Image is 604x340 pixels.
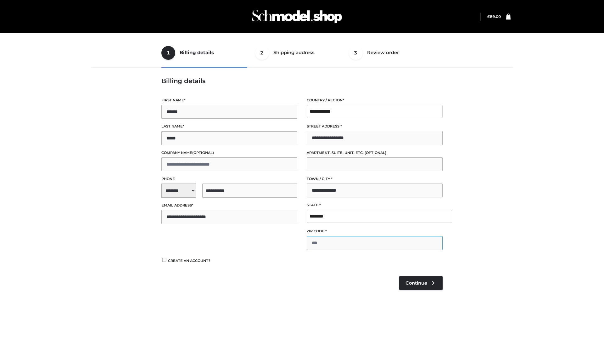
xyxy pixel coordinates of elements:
label: Phone [161,176,297,182]
label: Email address [161,202,297,208]
input: Create an account? [161,258,167,262]
span: Continue [405,280,427,286]
span: (optional) [192,150,214,155]
label: Country / Region [307,97,443,103]
label: Town / City [307,176,443,182]
label: Apartment, suite, unit, etc. [307,150,443,156]
img: Schmodel Admin 964 [250,4,344,29]
label: Last name [161,123,297,129]
label: Company name [161,150,297,156]
label: First name [161,97,297,103]
a: Continue [399,276,443,290]
span: £ [487,14,490,19]
h3: Billing details [161,77,443,85]
span: (optional) [365,150,386,155]
label: State [307,202,443,208]
a: £89.00 [487,14,501,19]
span: Create an account? [168,258,210,263]
label: ZIP Code [307,228,443,234]
label: Street address [307,123,443,129]
bdi: 89.00 [487,14,501,19]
